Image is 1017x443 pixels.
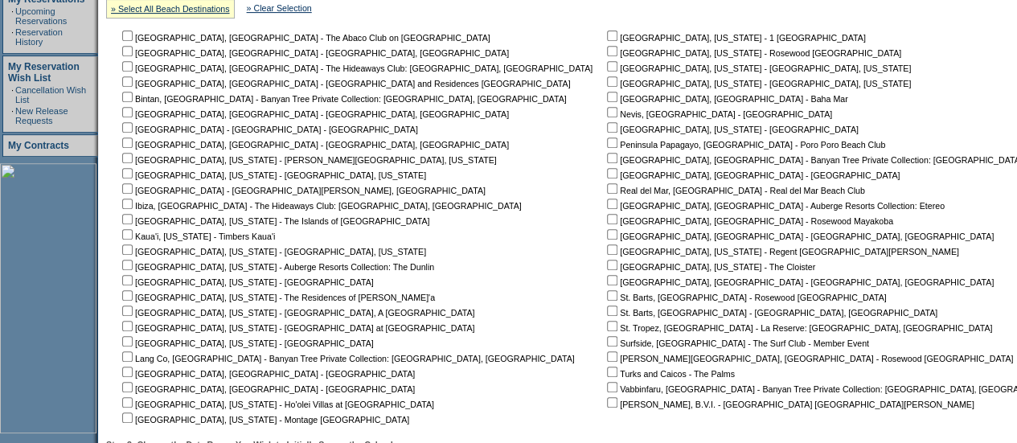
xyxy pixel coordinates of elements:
nobr: [GEOGRAPHIC_DATA], [US_STATE] - Regent [GEOGRAPHIC_DATA][PERSON_NAME] [604,247,959,256]
nobr: [GEOGRAPHIC_DATA], [GEOGRAPHIC_DATA] - The Abaco Club on [GEOGRAPHIC_DATA] [119,33,490,43]
nobr: [PERSON_NAME], B.V.I. - [GEOGRAPHIC_DATA] [GEOGRAPHIC_DATA][PERSON_NAME] [604,400,974,409]
a: New Release Requests [15,106,68,125]
nobr: Real del Mar, [GEOGRAPHIC_DATA] - Real del Mar Beach Club [604,186,865,195]
nobr: Peninsula Papagayo, [GEOGRAPHIC_DATA] - Poro Poro Beach Club [604,140,885,150]
td: · [11,106,14,125]
nobr: Turks and Caicos - The Palms [604,369,735,379]
nobr: Kaua'i, [US_STATE] - Timbers Kaua'i [119,232,275,241]
a: My Reservation Wish List [8,61,80,84]
nobr: St. Barts, [GEOGRAPHIC_DATA] - [GEOGRAPHIC_DATA], [GEOGRAPHIC_DATA] [604,308,937,318]
nobr: [GEOGRAPHIC_DATA], [US_STATE] - [GEOGRAPHIC_DATA] [119,277,374,287]
nobr: [GEOGRAPHIC_DATA], [GEOGRAPHIC_DATA] - [GEOGRAPHIC_DATA] [119,384,415,394]
nobr: [GEOGRAPHIC_DATA], [US_STATE] - [GEOGRAPHIC_DATA], A [GEOGRAPHIC_DATA] [119,308,474,318]
nobr: [GEOGRAPHIC_DATA] - [GEOGRAPHIC_DATA][PERSON_NAME], [GEOGRAPHIC_DATA] [119,186,486,195]
nobr: [GEOGRAPHIC_DATA], [US_STATE] - [GEOGRAPHIC_DATA], [US_STATE] [119,170,426,180]
nobr: [GEOGRAPHIC_DATA], [GEOGRAPHIC_DATA] - [GEOGRAPHIC_DATA], [GEOGRAPHIC_DATA] [604,277,994,287]
td: · [11,27,14,47]
nobr: [GEOGRAPHIC_DATA], [GEOGRAPHIC_DATA] - [GEOGRAPHIC_DATA], [GEOGRAPHIC_DATA] [119,48,509,58]
nobr: St. Barts, [GEOGRAPHIC_DATA] - Rosewood [GEOGRAPHIC_DATA] [604,293,886,302]
nobr: [GEOGRAPHIC_DATA], [GEOGRAPHIC_DATA] - [GEOGRAPHIC_DATA] and Residences [GEOGRAPHIC_DATA] [119,79,570,88]
nobr: Bintan, [GEOGRAPHIC_DATA] - Banyan Tree Private Collection: [GEOGRAPHIC_DATA], [GEOGRAPHIC_DATA] [119,94,567,104]
nobr: [GEOGRAPHIC_DATA], [US_STATE] - [GEOGRAPHIC_DATA], [US_STATE] [604,79,911,88]
a: Upcoming Reservations [15,6,67,26]
nobr: [GEOGRAPHIC_DATA], [US_STATE] - [GEOGRAPHIC_DATA] [119,338,374,348]
nobr: [GEOGRAPHIC_DATA], [GEOGRAPHIC_DATA] - [GEOGRAPHIC_DATA], [GEOGRAPHIC_DATA] [119,109,509,119]
td: · [11,6,14,26]
nobr: [GEOGRAPHIC_DATA], [US_STATE] - [GEOGRAPHIC_DATA] at [GEOGRAPHIC_DATA] [119,323,474,333]
a: » Clear Selection [247,3,312,13]
a: Reservation History [15,27,63,47]
nobr: [GEOGRAPHIC_DATA], [GEOGRAPHIC_DATA] - [GEOGRAPHIC_DATA] [604,170,900,180]
nobr: St. Tropez, [GEOGRAPHIC_DATA] - La Reserve: [GEOGRAPHIC_DATA], [GEOGRAPHIC_DATA] [604,323,992,333]
nobr: [GEOGRAPHIC_DATA] - [GEOGRAPHIC_DATA] - [GEOGRAPHIC_DATA] [119,125,418,134]
nobr: [GEOGRAPHIC_DATA], [US_STATE] - [PERSON_NAME][GEOGRAPHIC_DATA], [US_STATE] [119,155,497,165]
nobr: [GEOGRAPHIC_DATA], [GEOGRAPHIC_DATA] - Auberge Resorts Collection: Etereo [604,201,945,211]
nobr: [PERSON_NAME][GEOGRAPHIC_DATA], [GEOGRAPHIC_DATA] - Rosewood [GEOGRAPHIC_DATA] [604,354,1013,363]
nobr: [GEOGRAPHIC_DATA], [US_STATE] - [GEOGRAPHIC_DATA], [US_STATE] [604,64,911,73]
nobr: Lang Co, [GEOGRAPHIC_DATA] - Banyan Tree Private Collection: [GEOGRAPHIC_DATA], [GEOGRAPHIC_DATA] [119,354,575,363]
a: » Select All Beach Destinations [111,4,230,14]
nobr: [GEOGRAPHIC_DATA], [US_STATE] - Rosewood [GEOGRAPHIC_DATA] [604,48,901,58]
nobr: [GEOGRAPHIC_DATA], [GEOGRAPHIC_DATA] - Baha Mar [604,94,847,104]
nobr: [GEOGRAPHIC_DATA], [US_STATE] - Montage [GEOGRAPHIC_DATA] [119,415,409,425]
nobr: [GEOGRAPHIC_DATA], [GEOGRAPHIC_DATA] - [GEOGRAPHIC_DATA] [119,369,415,379]
td: · [11,85,14,105]
a: Cancellation Wish List [15,85,86,105]
nobr: [GEOGRAPHIC_DATA], [US_STATE] - [GEOGRAPHIC_DATA], [US_STATE] [119,247,426,256]
nobr: [GEOGRAPHIC_DATA], [GEOGRAPHIC_DATA] - The Hideaways Club: [GEOGRAPHIC_DATA], [GEOGRAPHIC_DATA] [119,64,593,73]
nobr: [GEOGRAPHIC_DATA], [US_STATE] - The Residences of [PERSON_NAME]'a [119,293,435,302]
nobr: [GEOGRAPHIC_DATA], [GEOGRAPHIC_DATA] - [GEOGRAPHIC_DATA], [GEOGRAPHIC_DATA] [119,140,509,150]
a: My Contracts [8,140,69,151]
nobr: [GEOGRAPHIC_DATA], [US_STATE] - The Islands of [GEOGRAPHIC_DATA] [119,216,429,226]
nobr: [GEOGRAPHIC_DATA], [GEOGRAPHIC_DATA] - Rosewood Mayakoba [604,216,893,226]
nobr: [GEOGRAPHIC_DATA], [US_STATE] - [GEOGRAPHIC_DATA] [604,125,859,134]
nobr: [GEOGRAPHIC_DATA], [US_STATE] - 1 [GEOGRAPHIC_DATA] [604,33,866,43]
nobr: Surfside, [GEOGRAPHIC_DATA] - The Surf Club - Member Event [604,338,869,348]
nobr: Ibiza, [GEOGRAPHIC_DATA] - The Hideaways Club: [GEOGRAPHIC_DATA], [GEOGRAPHIC_DATA] [119,201,522,211]
nobr: [GEOGRAPHIC_DATA], [GEOGRAPHIC_DATA] - [GEOGRAPHIC_DATA], [GEOGRAPHIC_DATA] [604,232,994,241]
nobr: [GEOGRAPHIC_DATA], [US_STATE] - Auberge Resorts Collection: The Dunlin [119,262,434,272]
nobr: [GEOGRAPHIC_DATA], [US_STATE] - Ho'olei Villas at [GEOGRAPHIC_DATA] [119,400,434,409]
nobr: Nevis, [GEOGRAPHIC_DATA] - [GEOGRAPHIC_DATA] [604,109,832,119]
nobr: [GEOGRAPHIC_DATA], [US_STATE] - The Cloister [604,262,815,272]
